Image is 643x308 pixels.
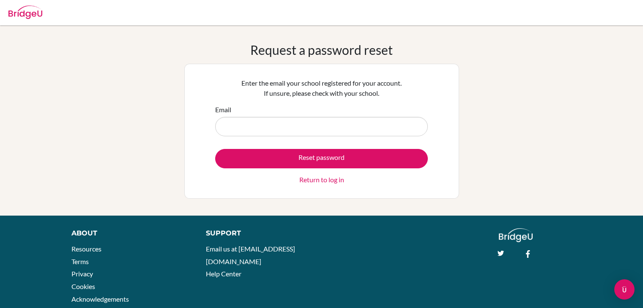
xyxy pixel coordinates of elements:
p: Enter the email your school registered for your account. If unsure, please check with your school. [215,78,428,98]
div: Support [206,228,312,238]
a: Acknowledgements [71,295,129,303]
a: Return to log in [299,175,344,185]
button: Reset password [215,149,428,168]
img: Bridge-U [8,5,42,19]
h1: Request a password reset [250,42,393,57]
a: Help Center [206,270,241,278]
a: Terms [71,257,89,265]
a: Resources [71,245,101,253]
div: Open Intercom Messenger [614,279,635,300]
a: Privacy [71,270,93,278]
label: Email [215,105,231,115]
a: Cookies [71,282,95,290]
div: About [71,228,187,238]
img: logo_white@2x-f4f0deed5e89b7ecb1c2cc34c3e3d731f90f0f143d5ea2071677605dd97b5244.png [499,228,533,242]
a: Email us at [EMAIL_ADDRESS][DOMAIN_NAME] [206,245,295,265]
